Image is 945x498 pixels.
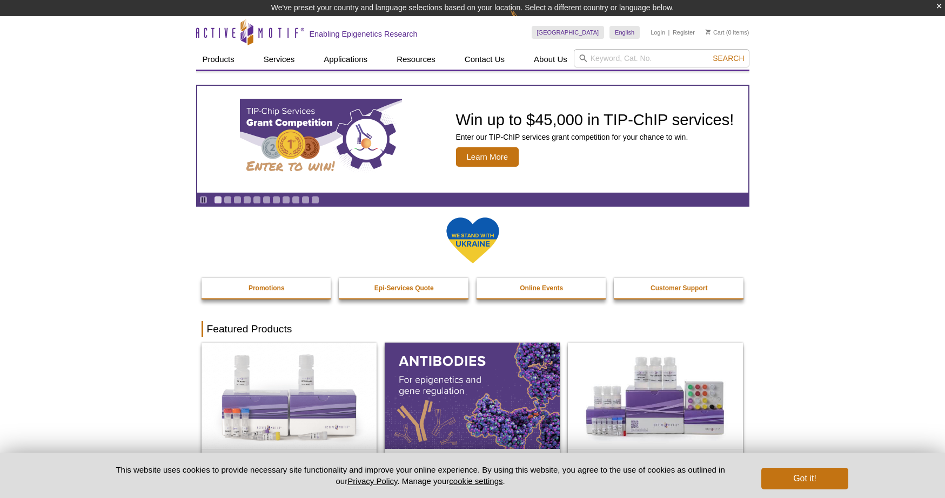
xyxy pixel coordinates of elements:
a: About Us [527,49,574,70]
span: Search [713,54,744,63]
a: [GEOGRAPHIC_DATA] [532,26,605,39]
button: Got it! [761,468,848,489]
a: Promotions [202,278,332,298]
a: Go to slide 10 [301,196,310,204]
a: Go to slide 5 [253,196,261,204]
h2: DNA Library Prep Kit for Illumina [207,452,371,468]
strong: Online Events [520,284,563,292]
img: Change Here [510,8,539,33]
input: Keyword, Cat. No. [574,49,749,67]
span: Learn More [456,147,519,167]
a: Login [651,29,665,36]
a: TIP-ChIP Services Grant Competition Win up to $45,000 in TIP-ChIP services! Enter our TIP-ChIP se... [197,86,748,193]
p: Enter our TIP-ChIP services grant competition for your chance to win. [456,132,734,142]
li: | [668,26,670,39]
a: Customer Support [614,278,745,298]
a: Go to slide 4 [243,196,251,204]
a: Toggle autoplay [199,196,207,204]
h2: Featured Products [202,321,744,337]
a: Go to slide 2 [224,196,232,204]
a: Applications [317,49,374,70]
a: Resources [390,49,442,70]
a: Go to slide 6 [263,196,271,204]
a: Privacy Policy [347,476,397,486]
img: CUT&Tag-IT® Express Assay Kit [568,343,743,448]
img: Your Cart [706,29,711,35]
strong: Epi-Services Quote [374,284,434,292]
img: We Stand With Ukraine [446,216,500,264]
h2: Enabling Epigenetics Research [310,29,418,39]
p: This website uses cookies to provide necessary site functionality and improve your online experie... [97,464,744,487]
a: Online Events [477,278,607,298]
h2: Antibodies [390,452,554,468]
button: Search [709,53,747,63]
img: DNA Library Prep Kit for Illumina [202,343,377,448]
a: Go to slide 8 [282,196,290,204]
button: cookie settings [449,476,502,486]
a: Cart [706,29,725,36]
a: Go to slide 3 [233,196,242,204]
h2: Win up to $45,000 in TIP-ChIP services! [456,112,734,128]
strong: Customer Support [651,284,707,292]
strong: Promotions [249,284,285,292]
a: English [609,26,640,39]
a: Go to slide 11 [311,196,319,204]
a: Go to slide 1 [214,196,222,204]
a: Go to slide 9 [292,196,300,204]
h2: CUT&Tag-IT Express Assay Kit [573,452,738,468]
a: Go to slide 7 [272,196,280,204]
img: All Antibodies [385,343,560,448]
article: TIP-ChIP Services Grant Competition [197,86,748,193]
li: (0 items) [706,26,749,39]
a: Products [196,49,241,70]
a: Services [257,49,301,70]
a: Register [673,29,695,36]
img: TIP-ChIP Services Grant Competition [240,99,402,180]
a: Contact Us [458,49,511,70]
a: Epi-Services Quote [339,278,470,298]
